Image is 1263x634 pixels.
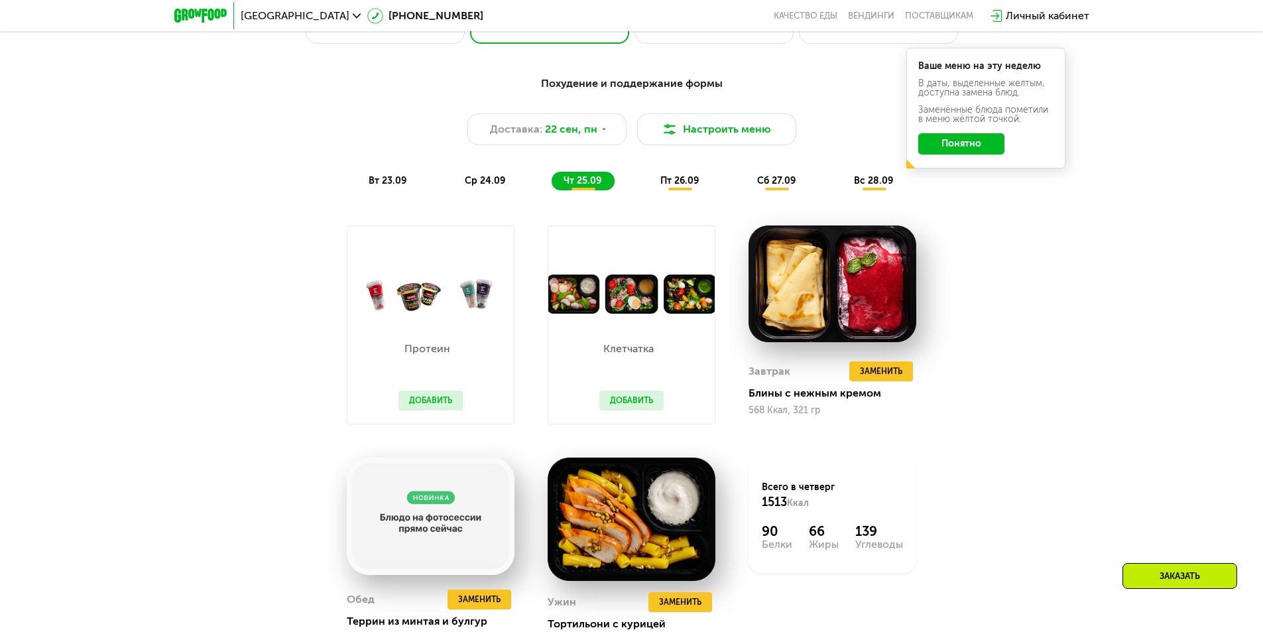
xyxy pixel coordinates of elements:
span: ср 24.09 [465,175,505,186]
div: Личный кабинет [1006,8,1089,24]
div: В даты, выделенные желтым, доступна замена блюд. [918,79,1053,97]
button: Настроить меню [637,113,796,145]
button: Заменить [648,592,712,612]
button: Заменить [448,590,511,609]
div: Блины с нежным кремом [749,387,927,400]
span: 22 сен, пн [545,121,597,137]
div: Заказать [1122,563,1237,589]
div: Обед [347,590,375,609]
span: чт 25.09 [564,175,601,186]
div: Террин из минтая и булгур [347,615,525,628]
span: Заменить [659,596,701,609]
span: Ккал [787,497,809,509]
a: Вендинги [848,11,894,21]
div: Углеводы [855,539,903,550]
span: пт 26.09 [660,175,699,186]
p: Клетчатка [599,344,657,354]
div: Всего в четверг [762,481,903,510]
div: Заменённые блюда пометили в меню жёлтой точкой. [918,105,1053,124]
span: вс 28.09 [854,175,893,186]
span: 1513 [762,495,787,509]
button: Добавить [398,391,463,411]
span: вт 23.09 [369,175,406,186]
span: Заменить [458,593,501,606]
span: Заменить [860,365,902,378]
span: Доставка: [490,121,542,137]
button: Добавить [599,391,664,411]
div: поставщикам [905,11,973,21]
button: Заменить [849,361,913,381]
p: Протеин [398,344,456,354]
div: Похудение и поддержание формы [239,76,1024,92]
span: сб 27.09 [757,175,796,186]
div: Тортильони с курицей [548,617,726,631]
div: Ваше меню на эту неделю [918,62,1053,71]
div: 139 [855,523,903,539]
div: 66 [809,523,839,539]
a: [PHONE_NUMBER] [367,8,483,24]
a: Качество еды [774,11,837,21]
div: Завтрак [749,361,790,381]
div: Белки [762,539,792,550]
div: 568 Ккал, 321 гр [749,405,916,416]
button: Понятно [918,133,1004,155]
span: [GEOGRAPHIC_DATA] [241,11,349,21]
div: 90 [762,523,792,539]
div: Жиры [809,539,839,550]
div: Ужин [548,592,576,612]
